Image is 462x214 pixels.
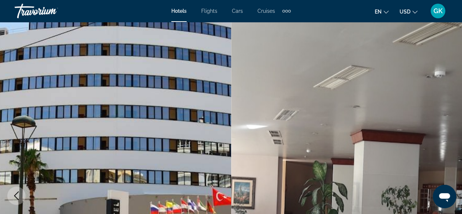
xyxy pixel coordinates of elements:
[433,185,456,208] iframe: Кнопка запуска окна обмена сообщениями
[400,6,417,17] button: Change currency
[171,8,187,14] a: Hotels
[15,1,88,20] a: Travorium
[400,9,411,15] span: USD
[375,6,389,17] button: Change language
[7,187,26,205] button: Previous image
[434,7,443,15] span: GK
[232,8,243,14] a: Cars
[282,5,291,17] button: Extra navigation items
[428,3,447,19] button: User Menu
[201,8,217,14] a: Flights
[375,9,382,15] span: en
[257,8,275,14] a: Cruises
